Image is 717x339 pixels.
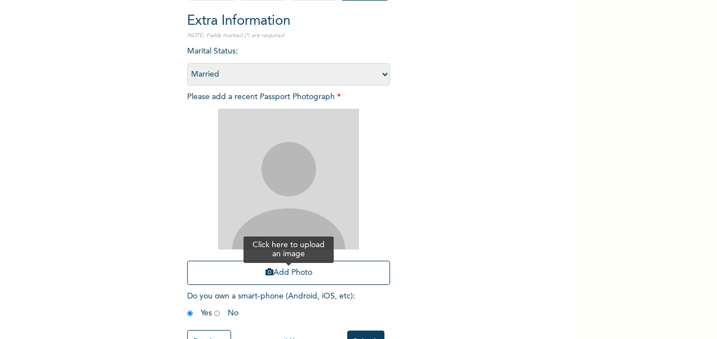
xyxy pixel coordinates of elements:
[218,109,359,249] img: Crop
[187,93,390,291] span: Please add a recent Passport Photograph
[187,32,390,40] p: NOTE: Fields marked (*) are required
[187,11,390,32] h2: Extra Information
[187,47,390,78] span: Marital Status :
[187,292,355,317] span: Do you own a smart-phone (Android, iOS, etc) : Yes No
[187,261,390,285] button: Add Photo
